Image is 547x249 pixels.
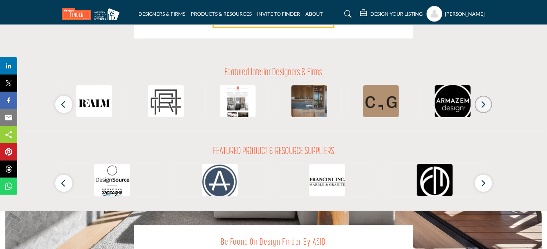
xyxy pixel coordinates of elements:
a: ABOUT [306,11,323,17]
div: DESIGN YOUR LISTING [360,10,423,18]
a: Search [337,8,356,20]
img: iDesignSource.com by International Design Source [94,164,130,200]
h2: Featured Interior Designers & Firms [225,67,323,80]
a: PRODUCTS & RESOURCES [191,11,252,17]
img: Interior Anthology [220,85,256,121]
h5: DESIGN YOUR LISTING [371,11,423,17]
img: Francini Incorporated [309,164,345,200]
img: Chu–Gooding [363,85,399,121]
img: Fordham Marble Company [417,164,453,200]
h2: FEATURED PRODUCT & RESOURCE SUPPLIERS [213,146,334,158]
img: Clark Richardson Architects [148,85,184,121]
img: Studio Ad [435,85,471,121]
h5: [PERSON_NAME] [445,10,485,18]
a: INVITE TO FINDER [257,11,300,17]
img: Site Logo [62,8,123,20]
img: Mise en Place Design [291,85,327,121]
button: Show hide supplier dropdown [427,6,442,22]
img: AROS [202,164,238,200]
img: Realm Studio [76,85,112,121]
a: DESIGNERS & FIRMS [138,11,186,17]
